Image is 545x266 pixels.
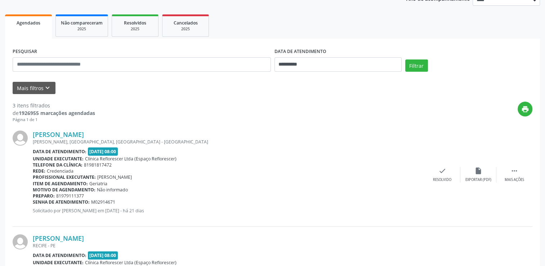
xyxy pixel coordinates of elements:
div: Página 1 de 1 [13,117,95,123]
b: Telefone da clínica: [33,162,82,168]
div: 3 itens filtrados [13,102,95,109]
span: Clínica Reflorescer Ltda (Espaço Reflorescer) [85,156,177,162]
div: [PERSON_NAME], [GEOGRAPHIC_DATA], [GEOGRAPHIC_DATA] - [GEOGRAPHIC_DATA] [33,139,424,145]
span: Agendados [17,20,40,26]
label: PESQUISAR [13,46,37,57]
span: Não compareceram [61,20,103,26]
div: 2025 [167,26,204,32]
b: Item de agendamento: [33,181,88,187]
b: Preparo: [33,193,55,199]
span: Não informado [97,187,128,193]
i: check [438,167,446,175]
img: img [13,234,28,249]
b: Unidade executante: [33,260,84,266]
b: Motivo de agendamento: [33,187,95,193]
b: Rede: [33,168,45,174]
button: Mais filtroskeyboard_arrow_down [13,82,55,94]
span: 81979111377 [56,193,84,199]
span: 81981817472 [84,162,112,168]
div: 2025 [117,26,153,32]
span: Cancelados [174,20,198,26]
span: [DATE] 08:00 [88,147,118,156]
i: keyboard_arrow_down [44,84,52,92]
i: print [521,105,529,113]
div: RECIFE - PE [33,243,424,249]
span: [PERSON_NAME] [97,174,132,180]
div: Exportar (PDF) [465,177,491,182]
b: Data de atendimento: [33,252,86,258]
b: Unidade executante: [33,156,84,162]
img: img [13,130,28,146]
span: [DATE] 08:00 [88,251,118,260]
p: Solicitado por [PERSON_NAME] em [DATE] - há 21 dias [33,208,424,214]
span: Geriatria [89,181,107,187]
b: Data de atendimento: [33,148,86,155]
div: 2025 [61,26,103,32]
b: Senha de atendimento: [33,199,90,205]
button: print [518,102,532,116]
a: [PERSON_NAME] [33,130,84,138]
button: Filtrar [405,59,428,72]
span: Resolvidos [124,20,146,26]
i:  [510,167,518,175]
span: Credenciada [47,168,73,174]
label: DATA DE ATENDIMENTO [274,46,326,57]
span: M02914671 [91,199,115,205]
strong: 1926955 marcações agendadas [19,110,95,116]
div: Resolvido [433,177,451,182]
span: Clínica Reflorescer Ltda (Espaço Reflorescer) [85,260,177,266]
div: de [13,109,95,117]
i: insert_drive_file [474,167,482,175]
a: [PERSON_NAME] [33,234,84,242]
div: Mais ações [505,177,524,182]
b: Profissional executante: [33,174,96,180]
